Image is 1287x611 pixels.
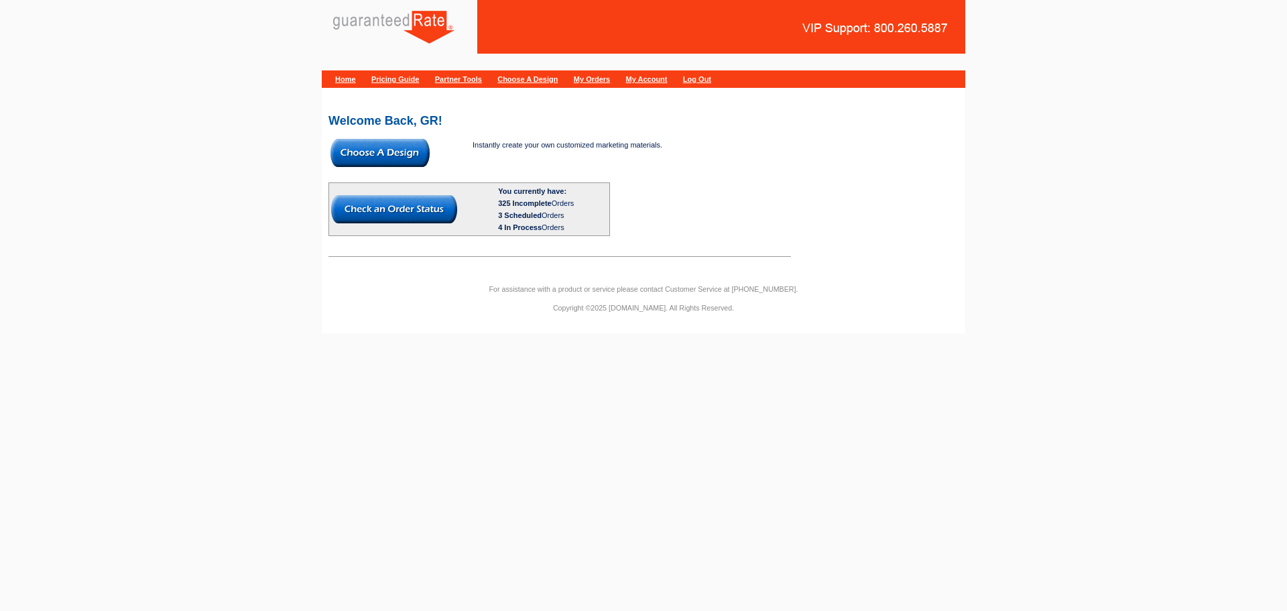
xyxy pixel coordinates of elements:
[328,115,959,127] h2: Welcome Back, GR!
[626,75,668,83] a: My Account
[683,75,711,83] a: Log Out
[331,195,457,223] img: button-check-order-status.gif
[330,139,430,167] img: button-choose-design.gif
[498,199,551,207] span: 325 Incomplete
[322,302,965,314] p: Copyright ©2025 [DOMAIN_NAME]. All Rights Reserved.
[498,187,566,195] b: You currently have:
[371,75,420,83] a: Pricing Guide
[322,283,965,295] p: For assistance with a product or service please contact Customer Service at [PHONE_NUMBER].
[498,223,542,231] span: 4 In Process
[497,75,558,83] a: Choose A Design
[574,75,610,83] a: My Orders
[473,141,662,149] span: Instantly create your own customized marketing materials.
[498,197,607,233] div: Orders Orders Orders
[498,211,542,219] span: 3 Scheduled
[435,75,482,83] a: Partner Tools
[335,75,356,83] a: Home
